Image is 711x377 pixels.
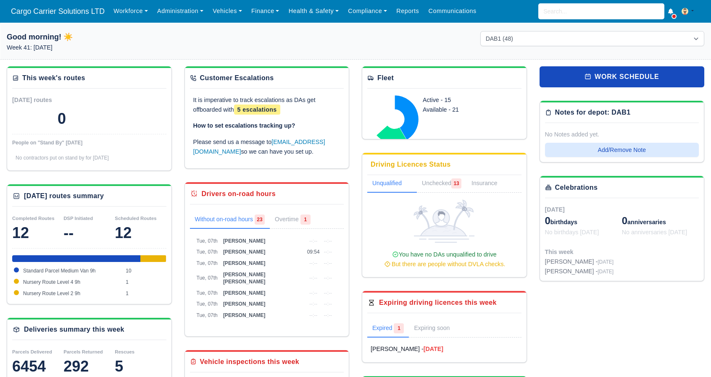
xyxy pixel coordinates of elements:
div: But there are people without DVLA checks. [371,259,518,269]
p: It is imperative to track escalations as DAs get offboarded with [193,95,341,115]
span: [PERSON_NAME] [PERSON_NAME] [223,272,266,285]
div: 0 [58,110,66,127]
span: --:-- [309,238,317,244]
span: --:-- [324,312,332,318]
div: 6454 [12,358,63,375]
a: Overtime [270,211,316,229]
span: 1 [300,215,311,225]
a: [EMAIL_ADDRESS][DOMAIN_NAME] [193,139,325,155]
div: Available - 21 [423,105,500,115]
a: Health & Safety [284,3,344,19]
span: Nursery Route Level 2 9h [23,291,80,296]
small: Rescues [115,349,134,354]
div: Standard Parcel Medium Van 9h [12,255,140,262]
div: Customer Escalations [200,73,274,83]
span: No anniversaries [DATE] [622,229,687,236]
td: 1 [124,277,166,288]
span: Tue, 07th [197,238,218,244]
span: Nursery Route Level 4 9h [23,279,80,285]
div: Notes for depot: DAB1 [555,107,631,118]
span: [PERSON_NAME] [223,238,266,244]
span: Tue, 07th [197,290,218,296]
div: birthdays [545,214,622,228]
span: [DATE] [545,206,565,213]
small: Parcels Returned [63,349,103,354]
span: 1 [394,323,404,333]
span: 5 escalations [234,105,280,115]
button: Add/Remove Note [545,143,699,157]
span: Tue, 07th [197,260,218,266]
div: You have no DAs unqualified to drive [371,250,518,269]
a: Compliance [343,3,392,19]
td: 1 [124,288,166,299]
span: --:-- [309,260,317,266]
div: [PERSON_NAME] - [545,257,614,267]
span: Standard Parcel Medium Van 9h [23,268,96,274]
a: Cargo Carrier Solutions LTD [7,3,109,20]
a: [PERSON_NAME] -[DATE] [371,344,518,354]
span: --:-- [324,301,332,307]
a: Finance [247,3,284,19]
span: --:-- [309,312,317,318]
div: Driving Licences Status [371,160,451,170]
a: Without on-road hours [190,211,270,229]
td: 10 [124,265,166,277]
span: Tue, 07th [197,249,218,255]
span: [PERSON_NAME] [223,249,266,255]
p: Week 41: [DATE] [7,43,231,52]
span: [PERSON_NAME] [223,312,266,318]
div: Deliveries summary this week [24,325,124,335]
a: work schedule [540,66,705,87]
div: 5 [115,358,166,375]
span: [PERSON_NAME] [223,301,266,307]
span: 0 [545,215,550,226]
a: Administration [153,3,208,19]
a: Unqualified [367,175,417,193]
strong: [DATE] [424,346,443,352]
span: 23 [255,215,265,225]
div: Nursery Route Level 4 9h [140,255,153,262]
div: anniversaries [622,214,699,228]
span: --:-- [309,275,317,281]
span: This week [545,249,574,255]
div: -- [63,225,115,241]
span: 09:54 [307,249,320,255]
span: --:-- [309,290,317,296]
a: Expiring soon [409,320,466,338]
span: Tue, 07th [197,301,218,307]
a: Reports [392,3,424,19]
div: [PERSON_NAME] - [545,267,614,276]
div: 12 [115,225,166,241]
div: Fleet [377,73,394,83]
small: Scheduled Routes [115,216,156,221]
div: Nursery Route Level 2 9h [153,255,166,262]
a: Workforce [109,3,153,19]
a: Unchecked [417,175,466,193]
span: No birthdays [DATE] [545,229,599,236]
a: Vehicles [208,3,247,19]
span: --:-- [324,260,332,266]
div: No Notes added yet. [545,130,699,139]
span: --:-- [324,275,332,281]
span: [DATE] [598,269,614,275]
div: Active - 15 [423,95,500,105]
small: Parcels Delivered [12,349,52,354]
span: [PERSON_NAME] [223,290,266,296]
div: This week's routes [22,73,85,83]
input: Search... [538,3,664,19]
div: Celebrations [555,183,598,193]
span: --:-- [309,301,317,307]
small: Completed Routes [12,216,55,221]
span: --:-- [324,238,332,244]
a: Expired [367,320,409,338]
span: 0 [622,215,627,226]
span: [PERSON_NAME] [223,260,266,266]
span: Tue, 07th [197,312,218,318]
div: 12 [12,225,63,241]
div: [DATE] routes [12,95,89,105]
span: --:-- [324,290,332,296]
a: Communications [424,3,481,19]
div: 292 [63,358,115,375]
div: [DATE] routes summary [24,191,104,201]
